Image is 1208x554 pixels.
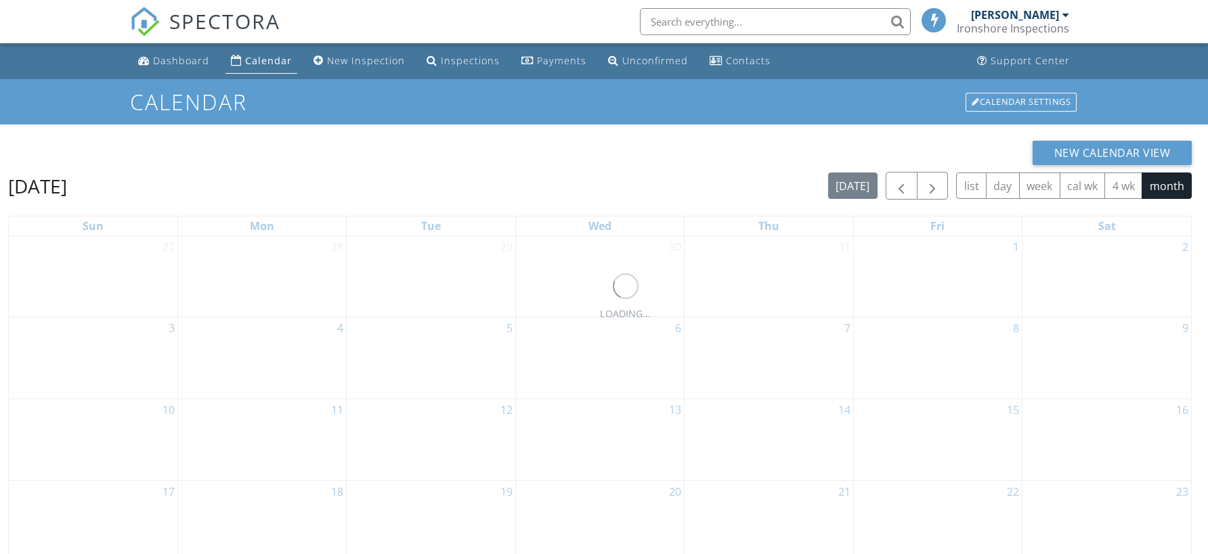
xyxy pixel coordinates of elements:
[418,216,444,235] a: Tuesday
[515,236,684,317] td: Go to July 30, 2025
[666,399,684,421] a: Go to August 13, 2025
[80,216,106,235] a: Sunday
[177,317,346,399] td: Go to August 4, 2025
[308,49,410,74] a: New Inspection
[441,54,500,67] div: Inspections
[1142,172,1192,199] button: month
[498,481,515,503] a: Go to August 19, 2025
[247,216,277,235] a: Monday
[177,399,346,481] td: Go to August 11, 2025
[666,481,684,503] a: Go to August 20, 2025
[498,399,515,421] a: Go to August 12, 2025
[9,236,177,317] td: Go to July 27, 2025
[756,216,782,235] a: Thursday
[586,216,614,235] a: Wednesday
[622,54,688,67] div: Unconfirmed
[153,54,209,67] div: Dashboard
[498,236,515,258] a: Go to July 29, 2025
[1010,236,1022,258] a: Go to August 1, 2025
[245,54,292,67] div: Calendar
[327,54,405,67] div: New Inspection
[335,317,346,339] a: Go to August 4, 2025
[828,172,878,199] button: [DATE]
[685,399,853,481] td: Go to August 14, 2025
[8,172,67,200] h2: [DATE]
[685,317,853,399] td: Go to August 7, 2025
[971,8,1059,22] div: [PERSON_NAME]
[957,22,1069,35] div: Ironshore Inspections
[1180,236,1191,258] a: Go to August 2, 2025
[9,399,177,481] td: Go to August 10, 2025
[685,236,853,317] td: Go to July 31, 2025
[1019,172,1060,199] button: week
[1010,317,1022,339] a: Go to August 8, 2025
[328,236,346,258] a: Go to July 28, 2025
[842,317,853,339] a: Go to August 7, 2025
[515,399,684,481] td: Go to August 13, 2025
[516,49,592,74] a: Payments
[886,172,918,200] button: Previous month
[836,481,853,503] a: Go to August 21, 2025
[1173,481,1191,503] a: Go to August 23, 2025
[666,236,684,258] a: Go to July 30, 2025
[600,306,651,321] div: LOADING...
[928,216,947,235] a: Friday
[504,317,515,339] a: Go to August 5, 2025
[347,399,515,481] td: Go to August 12, 2025
[917,172,949,200] button: Next month
[160,399,177,421] a: Go to August 10, 2025
[853,317,1022,399] td: Go to August 8, 2025
[1004,399,1022,421] a: Go to August 15, 2025
[328,399,346,421] a: Go to August 11, 2025
[603,49,693,74] a: Unconfirmed
[672,317,684,339] a: Go to August 6, 2025
[133,49,215,74] a: Dashboard
[1096,216,1119,235] a: Saturday
[130,18,280,47] a: SPECTORA
[515,317,684,399] td: Go to August 6, 2025
[1180,317,1191,339] a: Go to August 9, 2025
[726,54,771,67] div: Contacts
[537,54,586,67] div: Payments
[836,399,853,421] a: Go to August 14, 2025
[1173,399,1191,421] a: Go to August 16, 2025
[964,91,1078,113] a: Calendar Settings
[853,236,1022,317] td: Go to August 1, 2025
[166,317,177,339] a: Go to August 3, 2025
[160,481,177,503] a: Go to August 17, 2025
[1022,399,1191,481] td: Go to August 16, 2025
[347,236,515,317] td: Go to July 29, 2025
[347,317,515,399] td: Go to August 5, 2025
[130,7,160,37] img: The Best Home Inspection Software - Spectora
[640,8,911,35] input: Search everything...
[836,236,853,258] a: Go to July 31, 2025
[1022,317,1191,399] td: Go to August 9, 2025
[130,90,1078,114] h1: Calendar
[1004,481,1022,503] a: Go to August 22, 2025
[972,49,1075,74] a: Support Center
[853,399,1022,481] td: Go to August 15, 2025
[225,49,297,74] a: Calendar
[1022,236,1191,317] td: Go to August 2, 2025
[1060,172,1106,199] button: cal wk
[1104,172,1142,199] button: 4 wk
[9,317,177,399] td: Go to August 3, 2025
[160,236,177,258] a: Go to July 27, 2025
[986,172,1020,199] button: day
[421,49,505,74] a: Inspections
[704,49,776,74] a: Contacts
[328,481,346,503] a: Go to August 18, 2025
[966,93,1077,112] div: Calendar Settings
[177,236,346,317] td: Go to July 28, 2025
[991,54,1070,67] div: Support Center
[1033,141,1192,165] button: New Calendar View
[956,172,987,199] button: list
[169,7,280,35] span: SPECTORA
